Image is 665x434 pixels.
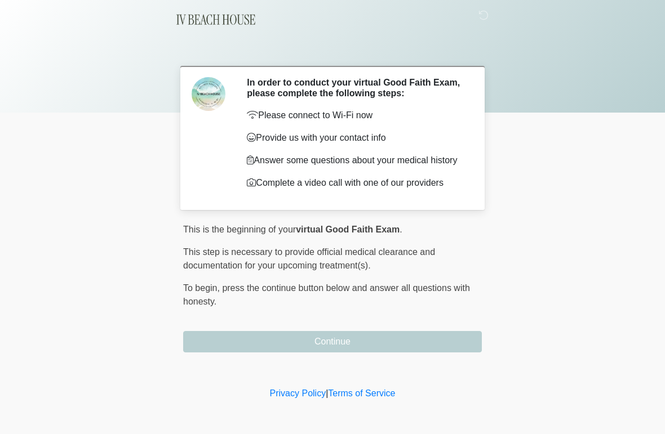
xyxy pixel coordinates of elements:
span: This step is necessary to provide official medical clearance and documentation for your upcoming ... [183,247,435,270]
span: This is the beginning of your [183,225,296,234]
a: | [326,388,328,398]
p: Answer some questions about your medical history [247,154,465,167]
img: IV Beach House Logo [172,8,260,31]
a: Terms of Service [328,388,395,398]
a: Privacy Policy [270,388,326,398]
h2: In order to conduct your virtual Good Faith Exam, please complete the following steps: [247,77,465,99]
h1: ‎ ‎ ‎ ‎ [175,41,490,61]
strong: virtual Good Faith Exam [296,225,400,234]
span: press the continue button below and answer all questions with honesty. [183,283,470,306]
p: Provide us with your contact info [247,131,465,145]
img: Agent Avatar [192,77,225,111]
span: . [400,225,402,234]
span: To begin, [183,283,222,293]
button: Continue [183,331,482,352]
p: Complete a video call with one of our providers [247,176,465,190]
p: Please connect to Wi-Fi now [247,109,465,122]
